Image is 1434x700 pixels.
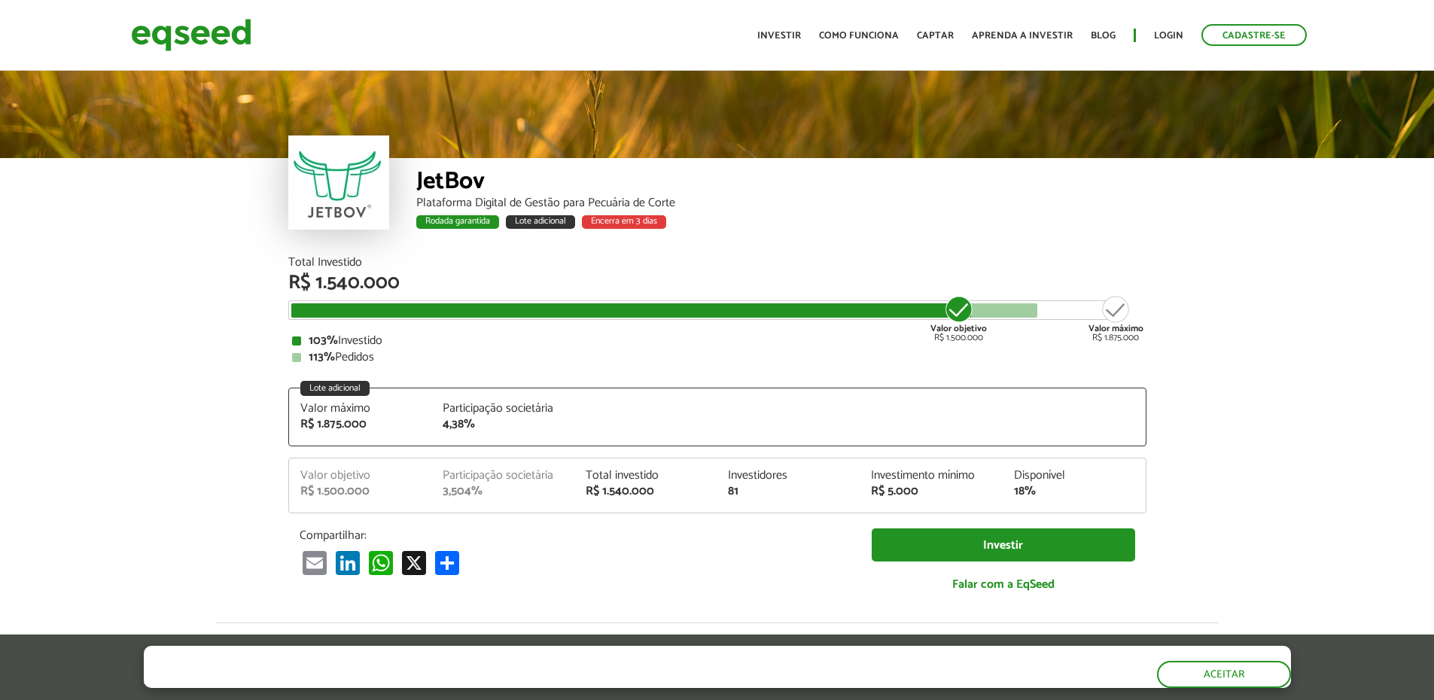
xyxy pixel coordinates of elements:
p: Compartilhar: [300,528,849,543]
div: Valor máximo [300,403,421,415]
p: Ao clicar em "aceitar", você aceita nossa . [144,673,689,687]
div: R$ 1.540.000 [288,273,1146,293]
a: X [399,550,429,575]
div: R$ 1.875.000 [300,418,421,431]
div: R$ 1.540.000 [586,485,706,498]
div: R$ 1.500.000 [930,294,987,342]
a: Blog [1091,31,1116,41]
div: Investidores [728,470,848,482]
img: EqSeed [131,15,251,55]
a: Falar com a EqSeed [872,569,1135,600]
div: R$ 1.875.000 [1088,294,1143,342]
a: Investir [757,31,801,41]
h5: O site da EqSeed utiliza cookies para melhorar sua navegação. [144,646,689,669]
div: Participação societária [443,403,563,415]
a: Como funciona [819,31,899,41]
div: Participação societária [443,470,563,482]
strong: 113% [309,347,335,367]
div: Total Investido [288,257,1146,269]
div: 81 [728,485,848,498]
a: Email [300,550,330,575]
div: R$ 5.000 [871,485,991,498]
div: Encerra em 3 dias [582,215,666,229]
div: JetBov [416,169,1146,197]
div: 18% [1014,485,1134,498]
a: Compartilhar [432,550,462,575]
div: 3,504% [443,485,563,498]
strong: 103% [309,330,338,351]
div: Valor objetivo [300,470,421,482]
div: Disponível [1014,470,1134,482]
div: 4,38% [443,418,563,431]
div: Investimento mínimo [871,470,991,482]
div: Rodada garantida [416,215,499,229]
a: Captar [917,31,954,41]
strong: Valor objetivo [930,321,987,336]
div: Total investido [586,470,706,482]
a: Cadastre-se [1201,24,1307,46]
div: Plataforma Digital de Gestão para Pecuária de Corte [416,197,1146,209]
a: Investir [872,528,1135,562]
div: Investido [292,335,1143,347]
a: política de privacidade e de cookies [343,674,516,687]
a: Aprenda a investir [972,31,1073,41]
a: Login [1154,31,1183,41]
div: Lote adicional [506,215,575,229]
div: Pedidos [292,352,1143,364]
div: R$ 1.500.000 [300,485,421,498]
div: Lote adicional [300,381,370,396]
a: LinkedIn [333,550,363,575]
strong: Valor máximo [1088,321,1143,336]
button: Aceitar [1157,661,1291,688]
a: WhatsApp [366,550,396,575]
